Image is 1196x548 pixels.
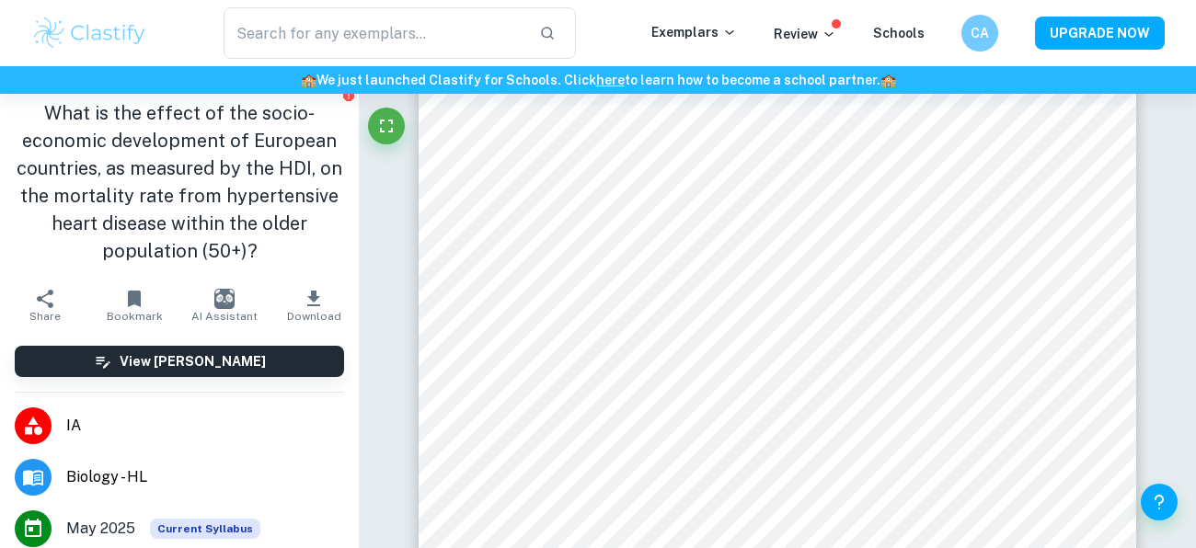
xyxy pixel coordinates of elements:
[90,280,180,331] button: Bookmark
[873,26,925,40] a: Schools
[179,280,270,331] button: AI Assistant
[4,70,1192,90] h6: We just launched Clastify for Schools. Click to learn how to become a school partner.
[15,346,344,377] button: View [PERSON_NAME]
[774,24,836,44] p: Review
[651,22,737,42] p: Exemplars
[107,310,163,323] span: Bookmark
[961,15,998,51] button: CA
[341,88,355,102] button: Report issue
[31,15,148,51] img: Clastify logo
[214,289,235,309] img: AI Assistant
[150,519,260,539] div: This exemplar is based on the current syllabus. Feel free to refer to it for inspiration/ideas wh...
[368,108,405,144] button: Fullscreen
[150,519,260,539] span: Current Syllabus
[66,415,344,437] span: IA
[120,351,266,371] h6: View [PERSON_NAME]
[596,73,625,87] a: here
[1035,17,1165,50] button: UPGRADE NOW
[15,99,344,265] h1: What is the effect of the socio-economic development of European countries, as measured by the HD...
[270,280,360,331] button: Download
[287,310,341,323] span: Download
[29,310,61,323] span: Share
[191,310,258,323] span: AI Assistant
[880,73,896,87] span: 🏫
[970,23,991,43] h6: CA
[224,7,524,59] input: Search for any exemplars...
[66,466,344,488] span: Biology - HL
[1141,484,1178,520] button: Help and Feedback
[66,518,135,540] span: May 2025
[301,73,316,87] span: 🏫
